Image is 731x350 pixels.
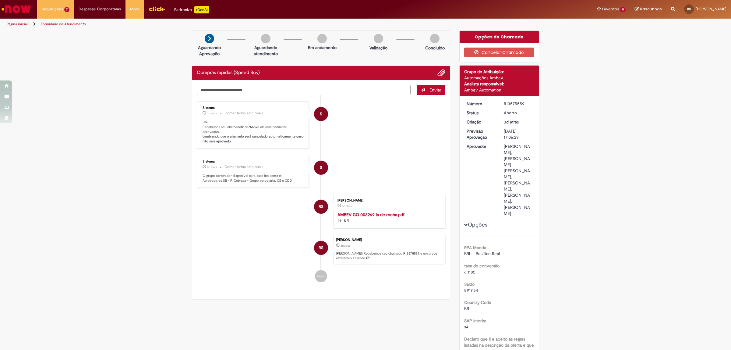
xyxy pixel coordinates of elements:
[417,85,445,95] button: Enviar
[430,34,440,43] img: img-circle-grey.png
[464,269,475,275] span: 6.1182
[374,34,383,43] img: img-circle-grey.png
[464,263,500,269] b: taxa de conversão
[7,22,28,27] a: Página inicial
[336,251,442,261] p: [PERSON_NAME]! Recebemos seu chamado R13575559 e em breve estaremos atuando.
[207,112,217,115] time: 29/09/2025 10:06:42
[261,34,270,43] img: img-circle-grey.png
[369,45,387,51] p: Validação
[319,241,323,255] span: RS
[203,120,304,144] p: Olá! Recebemos seu chamado e ele esta pendente aprovação.
[337,199,439,202] div: [PERSON_NAME]
[462,119,500,125] dt: Criação
[197,235,445,264] li: Ronaldo Gomes Dos Santos
[429,87,441,93] span: Enviar
[462,101,500,107] dt: Número
[130,6,139,12] span: More
[504,143,532,216] div: [PERSON_NAME], [PERSON_NAME] [PERSON_NAME], [PERSON_NAME], [PERSON_NAME], [PERSON_NAME]
[308,45,337,51] p: Em andamento
[504,110,532,116] div: Aberto
[314,107,328,121] div: System
[464,324,468,330] span: s4
[251,45,281,57] p: Aguardando atendimento
[203,106,304,110] div: Sistema
[504,128,532,140] div: [DATE] 17:06:29
[460,31,539,43] div: Opções do Chamado
[319,199,323,214] span: RS
[464,287,478,293] span: 5917.54
[197,95,445,288] ul: Histórico de tíquete
[205,34,214,43] img: arrow-next.png
[602,6,619,12] span: Favoritos
[696,6,726,12] span: [PERSON_NAME]
[464,281,475,287] b: Saldo
[320,160,322,175] span: S
[203,160,304,163] div: Sistema
[640,6,662,12] span: Rascunhos
[224,111,263,116] small: Comentários adicionais
[341,244,350,248] time: 29/09/2025 10:06:29
[464,48,535,57] button: Cancelar Chamado
[336,238,442,242] div: [PERSON_NAME]
[224,164,263,170] small: Comentários adicionais
[5,19,483,30] ul: Trilhas de página
[464,251,500,256] span: BRL - Brazilian Real
[241,125,257,129] b: R13575559
[462,143,500,149] dt: Aprovador
[464,69,535,75] div: Grupo de Atribuição:
[1,3,32,15] img: ServiceNow
[464,300,491,305] b: Country Code
[687,7,691,11] span: RS
[197,70,260,76] h2: Compras rápidas (Speed Buy) Histórico de tíquete
[464,81,535,87] div: Analista responsável:
[620,7,626,12] span: 11
[314,200,328,214] div: Ronaldo Gomes Dos Santos
[317,34,327,43] img: img-circle-grey.png
[197,85,411,95] textarea: Digite sua mensagem aqui...
[337,212,404,217] a: AMBEV GO 003269 la de rocha.pdf
[207,165,217,169] span: 3d atrás
[203,173,304,183] p: O grupo aprovador disponível para esse incidente é: Aprovadores SB - F. Cebrasa - Grupo cervejari...
[341,244,350,248] span: 3d atrás
[203,134,305,144] b: Lembrando que o chamado será cancelado automaticamente caso não seja aprovado.
[342,204,352,208] time: 29/09/2025 10:06:25
[464,318,486,323] b: SAP Interim
[41,22,86,27] a: Formulário de Atendimento
[64,7,69,12] span: 7
[425,45,445,51] p: Concluído
[195,45,224,57] p: Aguardando Aprovação
[207,112,217,115] span: 3d atrás
[437,69,445,77] button: Adicionar anexos
[464,306,469,311] span: BR
[635,6,662,12] a: Rascunhos
[504,101,532,107] div: R13575559
[149,4,165,13] img: click_logo_yellow_360x200.png
[504,119,519,125] time: 29/09/2025 10:06:29
[320,107,322,121] span: S
[462,110,500,116] dt: Status
[464,75,535,81] div: Automações Ambev
[174,6,209,13] div: Padroniza
[462,128,500,140] dt: Previsão Aprovação
[79,6,121,12] span: Despesas Corporativas
[194,6,209,13] p: +GenAi
[207,165,217,169] time: 29/09/2025 10:06:39
[342,204,352,208] span: 3d atrás
[504,119,519,125] span: 3d atrás
[314,161,328,175] div: System
[337,212,439,224] div: 211 KB
[464,87,535,93] div: Ambev Automation
[314,241,328,255] div: Ronaldo Gomes Dos Santos
[464,245,486,250] b: RPA Moeda
[504,119,532,125] div: 29/09/2025 10:06:29
[42,6,63,12] span: Requisições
